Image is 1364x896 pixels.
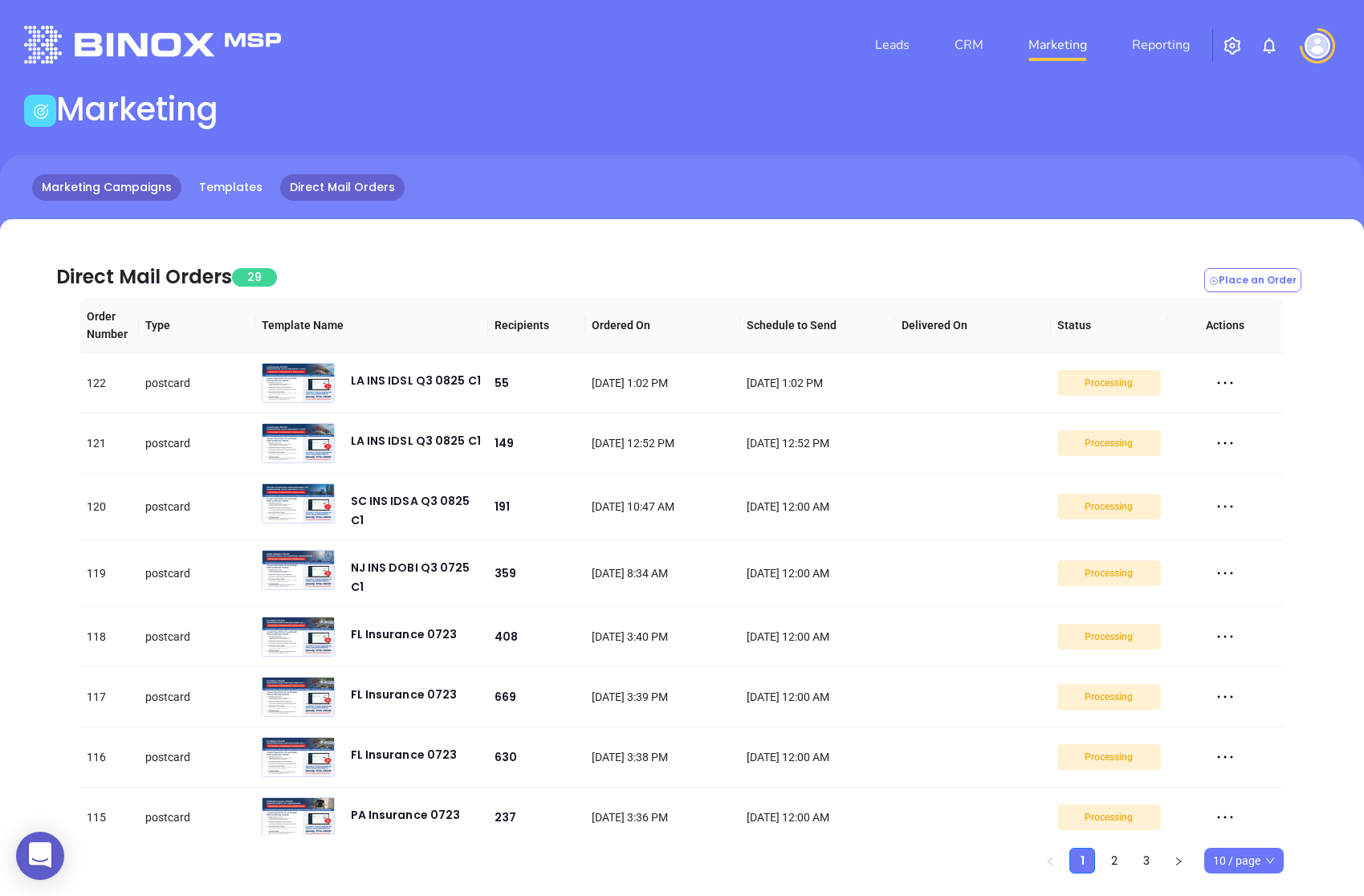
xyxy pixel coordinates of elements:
[145,564,249,582] div: postcard
[87,374,132,392] div: 122
[1204,268,1301,292] button: Place an Order
[1061,808,1157,826] span: Processing
[495,628,579,646] div: 408
[1260,36,1279,55] img: iconNotification
[747,688,889,706] div: [DATE] 12:00 AM
[351,745,458,777] div: FL Insurance 0723
[1204,848,1284,874] div: Page Size
[1223,36,1242,55] img: iconSetting
[495,564,579,582] div: 359
[592,498,734,515] div: [DATE] 10:47 AM
[740,298,895,353] th: Schedule to Send
[1069,848,1095,874] li: 1
[56,263,232,291] div: Direct Mail Orders
[592,748,734,766] div: [DATE] 3:38 PM
[1061,374,1157,392] span: Processing
[592,564,734,582] div: [DATE] 8:34 AM
[351,625,458,657] div: FL Insurance 0723
[351,491,482,530] div: SC INS IDSA Q3 0825 C1
[87,628,132,646] div: 118
[747,564,889,582] div: [DATE] 12:00 AM
[592,808,734,826] div: [DATE] 3:36 PM
[592,374,734,392] div: [DATE] 1:02 PM
[1070,849,1094,873] a: 1
[592,688,734,706] div: [DATE] 3:39 PM
[1126,29,1196,61] a: Reporting
[1061,688,1157,706] span: Processing
[1061,748,1157,766] span: Processing
[1061,498,1157,515] span: Processing
[1101,848,1127,874] li: 2
[747,628,889,646] div: [DATE] 12:00 AM
[747,498,889,515] div: [DATE] 12:00 AM
[1305,33,1330,59] img: user
[1022,29,1093,61] a: Marketing
[145,628,249,646] div: postcard
[1134,848,1159,874] li: 3
[1102,849,1126,873] a: 2
[145,808,249,826] div: postcard
[1061,434,1157,452] span: Processing
[1166,848,1191,874] button: right
[1174,857,1183,866] span: right
[80,298,139,353] th: Order Number
[139,298,255,353] th: Type
[747,808,889,826] div: [DATE] 12:00 AM
[87,688,132,706] div: 117
[495,434,579,452] div: 149
[1045,857,1055,866] span: left
[1134,849,1158,873] a: 3
[747,434,889,452] div: [DATE] 12:52 PM
[87,498,132,515] div: 120
[351,371,481,403] div: LA INS IDSL Q3 0825 C1
[1037,848,1063,874] button: left
[87,748,132,766] div: 116
[585,298,740,353] th: Ordered On
[145,434,249,452] div: postcard
[87,564,132,582] div: 119
[232,268,277,287] span: 29
[87,808,132,826] div: 115
[495,808,579,826] div: 237
[145,748,249,766] div: postcard
[1061,564,1157,582] span: Processing
[351,431,481,463] div: LA INS IDSL Q3 0825 C1
[869,29,916,61] a: Leads
[488,298,585,353] th: Recipients
[145,688,249,706] div: postcard
[87,434,132,452] div: 121
[32,174,181,201] a: Marketing Campaigns
[189,174,272,201] a: Templates
[351,805,461,837] div: PA Insurance 0723
[495,748,579,766] div: 630
[1167,298,1284,353] th: Actions
[145,498,249,515] div: postcard
[895,298,1050,353] th: Delivered On
[747,374,889,392] div: [DATE] 1:02 PM
[145,374,249,392] div: postcard
[24,26,281,63] img: logo
[1051,298,1167,353] th: Status
[56,90,218,128] h1: Marketing
[495,374,579,392] div: 55
[1061,628,1157,646] span: Processing
[351,685,458,717] div: FL Insurance 0723
[747,748,889,766] div: [DATE] 12:00 AM
[1166,848,1191,874] li: Next Page
[255,298,488,353] th: Template Name
[280,174,405,201] a: Direct Mail Orders
[1037,848,1063,874] li: Previous Page
[495,688,579,706] div: 669
[351,558,482,597] div: NJ INS DOBI Q3 0725 C1
[1213,849,1275,873] span: 10 / page
[592,434,734,452] div: [DATE] 12:52 PM
[948,29,990,61] a: CRM
[592,628,734,646] div: [DATE] 3:40 PM
[495,498,579,515] div: 191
